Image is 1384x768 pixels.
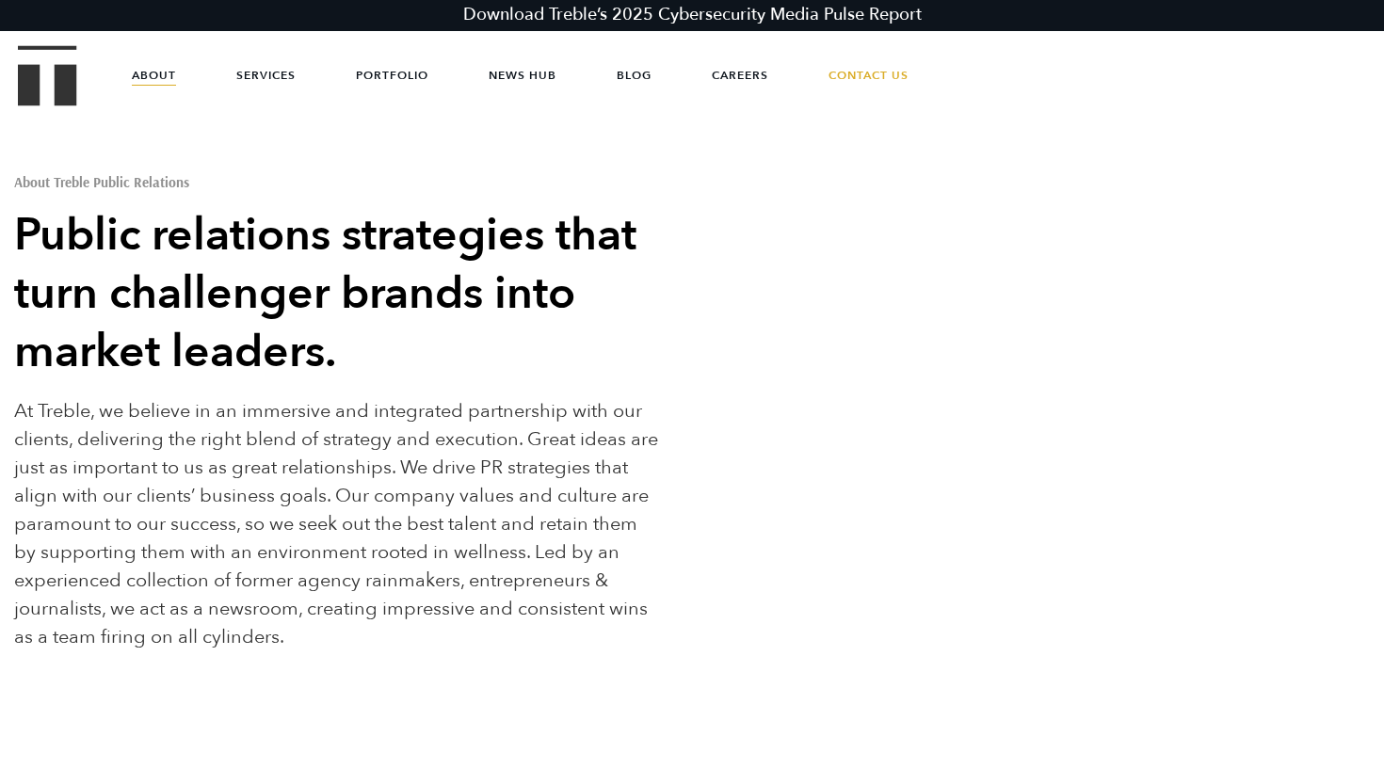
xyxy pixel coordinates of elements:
a: About [132,47,176,104]
a: Blog [617,47,652,104]
a: Contact Us [829,47,909,104]
p: At Treble, we believe in an immersive and integrated partnership with our clients, delivering the... [14,397,659,651]
a: Careers [712,47,768,104]
img: Treble logo [18,45,77,105]
a: News Hub [489,47,556,104]
h1: About Treble Public Relations [14,175,659,189]
a: Treble Homepage [19,47,75,104]
a: Portfolio [356,47,428,104]
h2: Public relations strategies that turn challenger brands into market leaders. [14,206,659,381]
a: Services [236,47,296,104]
